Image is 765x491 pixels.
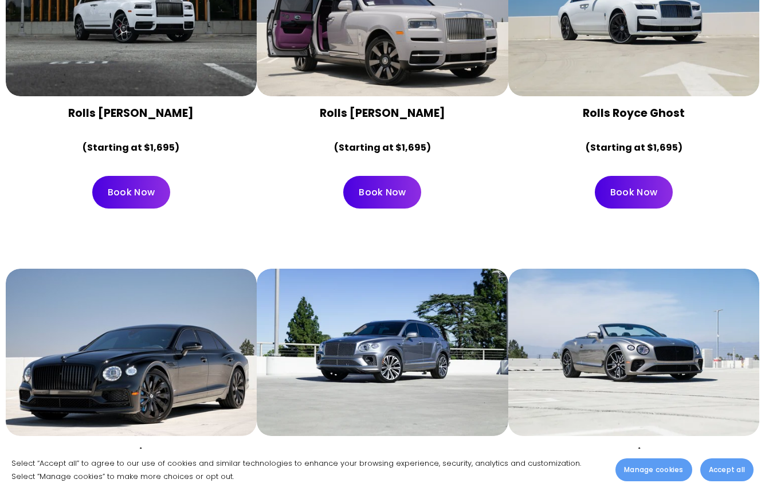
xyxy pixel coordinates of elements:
[68,105,194,121] strong: Rolls [PERSON_NAME]
[595,176,673,209] a: Book Now
[320,105,445,121] strong: Rolls [PERSON_NAME]
[624,465,683,475] span: Manage cookies
[92,176,170,209] a: Book Now
[11,457,604,483] p: Select “Accept all” to agree to our use of cookies and similar technologies to enhance your brows...
[334,141,431,154] strong: (Starting at $1,695)
[700,458,754,481] button: Accept all
[563,445,705,461] strong: Bentley Continental GTC
[76,445,186,461] strong: Bentley Flying Spur
[709,465,745,475] span: Accept all
[586,141,682,154] strong: (Starting at $1,695)
[583,105,685,121] strong: Rolls Royce Ghost
[343,176,421,209] a: Book Now
[83,141,179,154] strong: (Starting at $1,695)
[615,458,692,481] button: Manage cookies
[334,445,430,461] strong: Bentley Bentyga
